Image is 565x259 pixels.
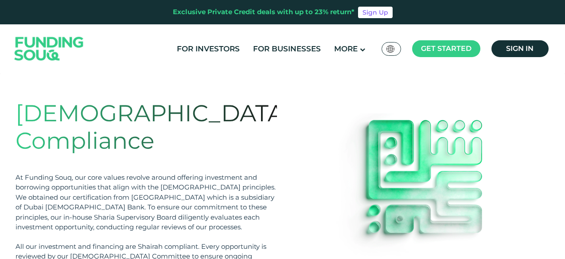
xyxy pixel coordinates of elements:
[334,44,358,53] span: More
[16,173,277,232] div: At Funding Souq, our core values revolve around offering investment and borrowing opportunities t...
[358,7,393,18] a: Sign Up
[175,42,242,56] a: For Investors
[251,42,323,56] a: For Businesses
[506,44,534,53] span: Sign in
[491,40,549,57] a: Sign in
[386,45,394,53] img: SA Flag
[421,44,471,53] span: Get started
[16,100,277,155] h1: [DEMOGRAPHIC_DATA] Compliance
[6,27,93,71] img: Logo
[173,7,355,17] div: Exclusive Private Credit deals with up to 23% return*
